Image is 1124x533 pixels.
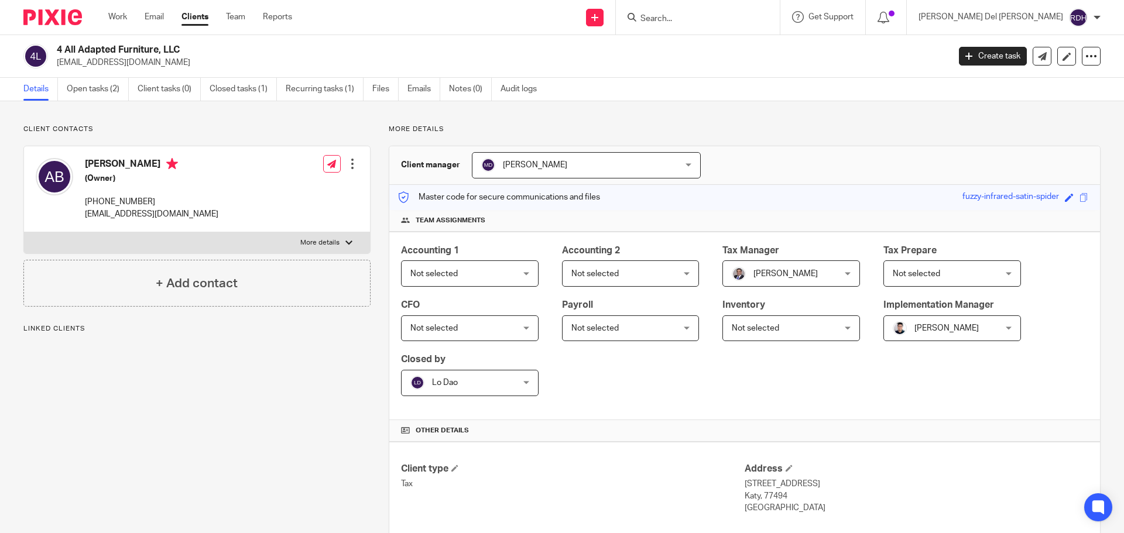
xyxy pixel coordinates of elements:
span: Accounting 1 [401,246,459,255]
i: Primary [166,158,178,170]
h2: 4 All Adapted Furniture, LLC [57,44,765,56]
p: Linked clients [23,324,371,333]
span: Implementation Manager [883,300,994,310]
p: [GEOGRAPHIC_DATA] [745,502,1088,514]
h4: + Add contact [156,274,238,293]
span: Tax Prepare [883,246,937,255]
p: Master code for secure communications and files [398,191,600,203]
span: CFO [401,300,420,310]
span: Tax Manager [722,246,779,255]
span: [PERSON_NAME] [503,161,567,169]
span: Not selected [410,324,458,332]
p: More details [389,125,1101,134]
p: Client contacts [23,125,371,134]
span: Inventory [722,300,765,310]
span: Team assignments [416,216,485,225]
p: Katy, 77494 [745,490,1088,502]
div: fuzzy-infrared-satin-spider [962,191,1059,204]
p: [PHONE_NUMBER] [85,196,218,208]
h3: Client manager [401,159,460,171]
a: Closed tasks (1) [210,78,277,101]
span: Accounting 2 [562,246,620,255]
span: Lo Dao [432,379,458,387]
img: thumbnail_IMG_0720.jpg [732,267,746,281]
h4: [PERSON_NAME] [85,158,218,173]
span: Not selected [571,270,619,278]
img: svg%3E [23,44,48,68]
span: Closed by [401,355,446,364]
p: [STREET_ADDRESS] [745,478,1088,490]
a: Details [23,78,58,101]
img: Pixie [23,9,82,25]
a: Audit logs [501,78,546,101]
img: IMG_0272.png [893,321,907,335]
h5: (Owner) [85,173,218,184]
img: svg%3E [36,158,73,195]
span: Payroll [562,300,593,310]
a: Files [372,78,399,101]
p: [EMAIL_ADDRESS][DOMAIN_NAME] [85,208,218,220]
a: Team [226,11,245,23]
img: svg%3E [481,158,495,172]
span: Not selected [732,324,779,332]
input: Search [639,14,745,25]
span: Get Support [808,13,854,21]
a: Open tasks (2) [67,78,129,101]
a: Create task [959,47,1027,66]
a: Reports [263,11,292,23]
span: Not selected [893,270,940,278]
a: Notes (0) [449,78,492,101]
a: Email [145,11,164,23]
p: [PERSON_NAME] Del [PERSON_NAME] [919,11,1063,23]
p: [EMAIL_ADDRESS][DOMAIN_NAME] [57,57,941,68]
a: Work [108,11,127,23]
img: svg%3E [410,376,424,390]
a: Recurring tasks (1) [286,78,364,101]
a: Clients [181,11,208,23]
span: Not selected [410,270,458,278]
p: More details [300,238,340,247]
img: svg%3E [1069,8,1088,27]
span: [PERSON_NAME] [914,324,979,332]
h4: Client type [401,463,745,475]
span: Not selected [571,324,619,332]
h4: Address [745,463,1088,475]
a: Client tasks (0) [138,78,201,101]
p: Tax [401,478,745,490]
span: Other details [416,426,469,435]
a: Emails [407,78,440,101]
span: [PERSON_NAME] [753,270,818,278]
